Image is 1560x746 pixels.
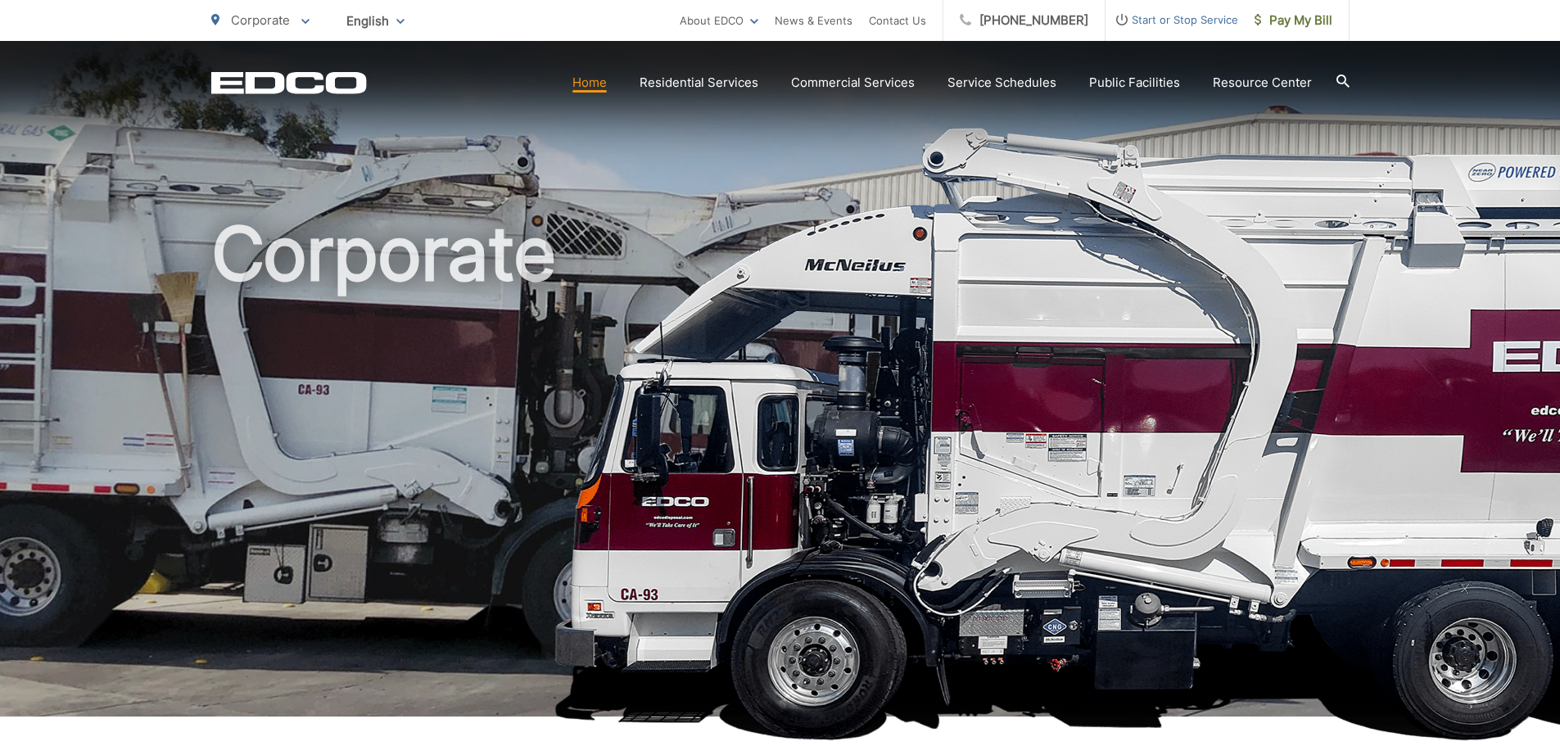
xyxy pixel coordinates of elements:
a: Resource Center [1213,73,1312,93]
span: Pay My Bill [1255,11,1332,30]
a: Commercial Services [791,73,915,93]
a: About EDCO [680,11,758,30]
a: News & Events [775,11,852,30]
a: EDCD logo. Return to the homepage. [211,71,367,94]
a: Home [572,73,607,93]
a: Contact Us [869,11,926,30]
h1: Corporate [211,213,1350,731]
a: Public Facilities [1089,73,1180,93]
span: English [334,7,417,35]
a: Service Schedules [947,73,1056,93]
a: Residential Services [640,73,758,93]
span: Corporate [231,12,290,28]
